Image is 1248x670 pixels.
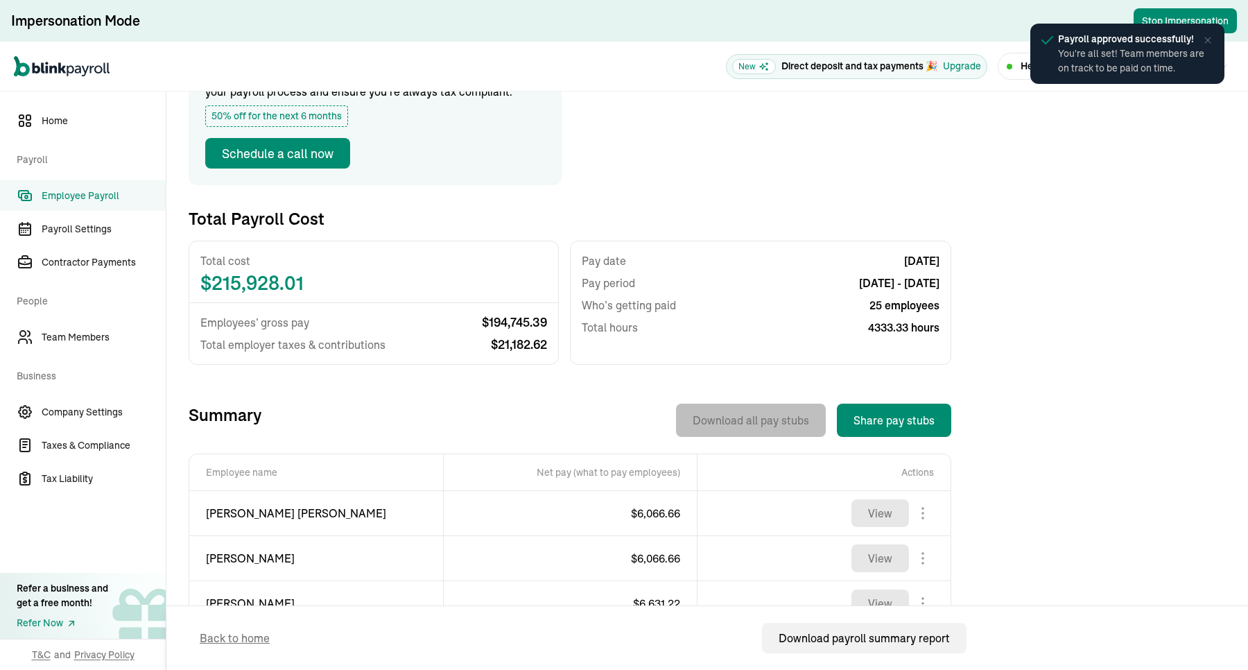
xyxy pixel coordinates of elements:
[851,590,909,617] button: View
[42,405,166,420] span: Company Settings
[676,404,826,437] button: Download all pay stubs
[206,595,426,612] span: [PERSON_NAME]
[17,616,108,630] a: Refer Now
[200,336,385,353] span: Total employer taxes & contributions
[42,222,166,237] span: Payroll Settings
[206,505,426,522] span: [PERSON_NAME] [PERSON_NAME]
[200,275,547,291] span: $ 215,928.01
[17,355,157,394] span: Business
[904,252,939,269] span: [DATE]
[582,319,638,336] span: Total hours
[732,59,776,74] span: New
[851,544,909,572] button: View
[200,314,309,331] span: Employees’ gross pay
[582,252,626,269] span: Pay date
[1018,520,1248,670] iframe: Chat Widget
[943,59,981,74] button: Upgrade
[200,252,547,269] span: Total cost
[42,330,166,345] span: Team Members
[482,314,547,331] span: $ 194,745.39
[42,255,166,270] span: Contractor Payments
[17,139,157,178] span: Payroll
[42,438,166,453] span: Taxes & Compliance
[1058,32,1211,46] span: Payroll approved successfully!
[32,648,51,662] span: T&C
[42,189,166,203] span: Employee Payroll
[837,404,951,437] button: Share pay stubs
[183,623,286,653] button: Back to home
[200,630,270,646] span: Back to home
[697,454,951,491] th: Actions
[443,454,697,491] th: Net pay (what to pay employees)
[189,404,261,437] h3: Summary
[206,550,426,567] span: [PERSON_NAME]
[859,275,939,291] span: [DATE] - [DATE]
[1134,8,1237,33] button: Stop Impersonation
[74,648,135,662] span: Privacy Policy
[491,336,547,353] span: $ 21,182.62
[205,138,350,169] button: Schedule a call now
[582,297,676,313] span: Who’s getting paid
[42,114,166,128] span: Home
[998,53,1070,80] button: Help
[189,454,443,491] th: Employee name
[582,275,635,291] span: Pay period
[17,581,108,610] div: Refer a business and get a free month!
[222,144,333,163] div: Schedule a call now
[1058,46,1211,76] span: You're all set! Team members are on track to be paid on time.
[631,506,680,520] span: $ 6,066.66
[205,105,348,127] span: 50% off for the next 6 months
[868,319,939,336] span: 4333.33 hours
[851,499,909,527] button: View
[189,207,324,230] h3: Total Payroll Cost
[762,623,967,653] button: Download payroll summary report
[631,551,680,565] span: $ 6,066.66
[779,630,950,646] div: Download payroll summary report
[17,280,157,319] span: People
[14,46,110,87] nav: Global
[781,59,937,74] p: Direct deposit and tax payments 🎉
[633,596,680,610] span: $ 6,631.22
[11,11,140,31] div: Impersonation Mode
[869,297,939,313] span: 25 employees
[42,472,166,486] span: Tax Liability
